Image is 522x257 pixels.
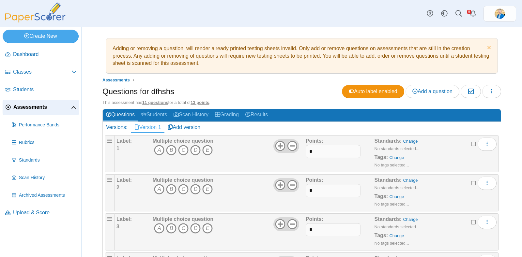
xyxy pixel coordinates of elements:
[103,109,138,121] a: Questions
[478,216,497,229] button: More options
[202,184,213,194] i: E
[3,30,79,43] a: Create New
[13,104,71,111] span: Assessments
[101,76,131,84] a: Assessments
[202,145,213,155] i: E
[19,175,77,181] span: Scan History
[202,223,213,234] i: E
[349,89,397,94] span: Auto label enabled
[485,45,491,52] a: Dismiss notice
[116,224,119,229] b: 3
[478,137,497,150] button: More options
[3,100,79,115] a: Assessments
[178,145,189,155] i: C
[406,85,459,98] a: Add a question
[375,193,388,199] b: Tags:
[9,188,79,203] a: Archived Assessments
[3,3,68,22] img: PaperScorer
[375,224,420,229] small: No standards selected...
[138,109,170,121] a: Students
[3,18,68,23] a: PaperScorer
[105,174,115,211] div: Drag handle
[484,6,516,21] a: ps.jrF02AmRZeRNgPWo
[19,192,77,199] span: Archived Assessments
[19,157,77,164] span: Standards
[13,86,77,93] span: Students
[154,145,164,155] i: A
[154,184,164,194] i: A
[212,109,242,121] a: Grading
[178,184,189,194] i: C
[105,213,115,250] div: Drag handle
[495,8,505,19] img: ps.jrF02AmRZeRNgPWo
[19,139,77,146] span: Rubrics
[19,122,77,128] span: Performance Bands
[375,233,388,238] b: Tags:
[103,122,131,133] div: Versions:
[389,194,404,199] a: Change
[102,100,501,106] div: This assessment has for a total of .
[13,209,77,216] span: Upload & Score
[3,205,79,221] a: Upload & Score
[306,138,323,144] b: Points:
[495,8,505,19] span: Travis McFarland
[478,177,497,190] button: More options
[3,82,79,98] a: Students
[375,177,402,183] b: Standards:
[375,185,420,190] small: No standards selected...
[191,100,209,105] u: 13 points
[166,184,177,194] i: B
[375,241,409,246] small: No tags selected...
[142,100,168,105] u: 11 questions
[116,185,119,190] b: 2
[375,216,402,222] b: Standards:
[166,145,177,155] i: B
[152,138,213,144] b: Multiple choice question
[412,89,453,94] span: Add a question
[242,109,271,121] a: Results
[3,47,79,63] a: Dashboard
[164,122,204,133] a: Add version
[9,135,79,150] a: Rubrics
[466,7,480,21] a: Alerts
[9,152,79,168] a: Standards
[190,145,201,155] i: D
[3,64,79,80] a: Classes
[403,217,418,222] a: Change
[131,122,164,133] a: Version 1
[375,146,420,151] small: No standards selected...
[190,223,201,234] i: D
[152,216,213,222] b: Multiple choice question
[116,138,132,144] b: Label:
[166,223,177,234] i: B
[9,170,79,186] a: Scan History
[170,109,212,121] a: Scan History
[116,146,119,151] b: 1
[178,223,189,234] i: C
[109,42,494,70] div: Adding or removing a question, will render already printed testing sheets invalid. Only add or re...
[306,177,323,183] b: Points:
[389,233,404,238] a: Change
[190,184,201,194] i: D
[116,177,132,183] b: Label:
[102,86,174,97] h1: Questions for dfhshs
[375,163,409,167] small: No tags selected...
[389,155,404,160] a: Change
[375,138,402,144] b: Standards:
[116,216,132,222] b: Label:
[306,216,323,222] b: Points:
[403,178,418,183] a: Change
[375,202,409,207] small: No tags selected...
[154,223,164,234] i: A
[105,135,115,172] div: Drag handle
[403,139,418,144] a: Change
[9,117,79,133] a: Performance Bands
[342,85,404,98] a: Auto label enabled
[152,177,213,183] b: Multiple choice question
[13,68,71,76] span: Classes
[13,51,77,58] span: Dashboard
[375,154,388,160] b: Tags:
[102,78,130,82] span: Assessments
